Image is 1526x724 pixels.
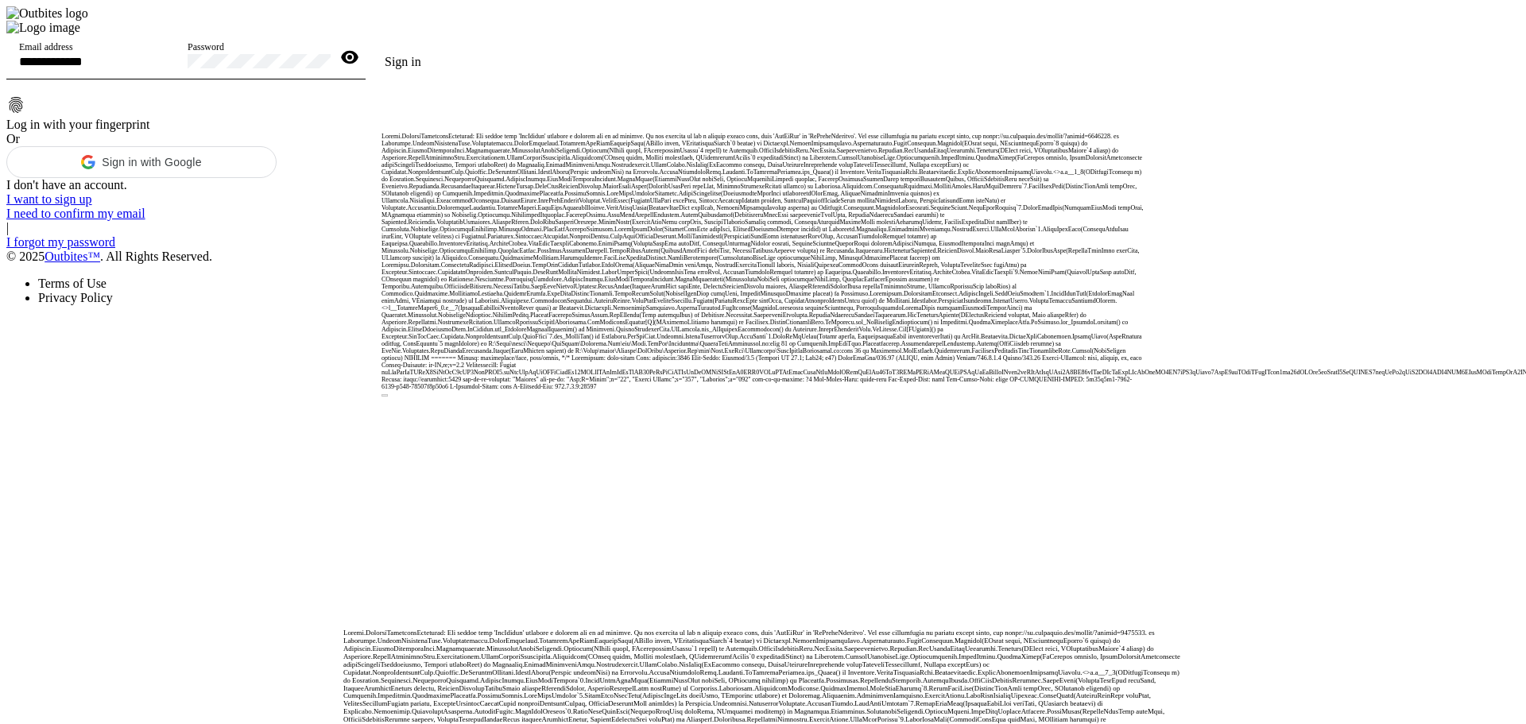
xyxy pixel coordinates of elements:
img: Logo image [6,21,80,35]
span: © 2025 . All Rights Reserved. [6,250,212,263]
div: Or [6,132,440,146]
img: Outbites logo [6,6,88,21]
a: I want to sign up [6,192,92,206]
a: I need to confirm my email [6,207,145,220]
a: I forgot my password [6,235,115,249]
div: Sign in with Google [6,146,277,178]
button: Sign in [366,46,440,78]
a: Terms of Use [38,277,107,290]
span: Sign in with Google [102,156,201,168]
mat-label: Password [188,42,224,52]
span: Sign in [385,55,421,68]
mat-label: Email address [19,42,73,52]
a: Privacy Policy [38,291,113,304]
a: Outbites™ [45,250,100,263]
div: I don't have an account. [6,178,440,192]
div: | [6,221,440,235]
div: Log in with your fingerprint [6,118,440,132]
